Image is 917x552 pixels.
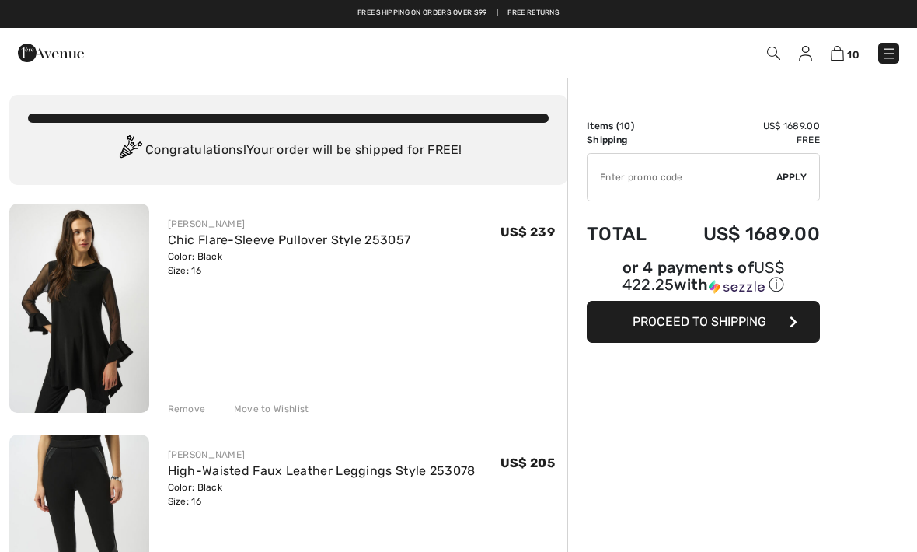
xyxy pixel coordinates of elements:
[500,456,555,470] span: US$ 205
[221,402,309,416] div: Move to Wishlist
[666,208,820,260] td: US$ 1689.00
[507,8,560,19] a: Free Returns
[587,260,820,301] div: or 4 payments ofUS$ 422.25withSezzle Click to learn more about Sezzle
[799,46,812,61] img: My Info
[831,46,844,61] img: Shopping Bag
[619,121,631,131] span: 10
[168,463,476,478] a: High-Waisted Faux Leather Leggings Style 253078
[18,44,84,59] a: 1ère Avenue
[881,46,897,61] img: Menu
[588,154,776,201] input: Promo code
[28,135,549,166] div: Congratulations! Your order will be shipped for FREE!
[633,314,766,329] span: Proceed to Shipping
[666,119,820,133] td: US$ 1689.00
[587,260,820,295] div: or 4 payments of with
[847,49,859,61] span: 10
[168,448,476,462] div: [PERSON_NAME]
[767,47,780,60] img: Search
[168,250,411,278] div: Color: Black Size: 16
[497,8,498,19] span: |
[587,119,666,133] td: Items ( )
[18,37,84,68] img: 1ère Avenue
[831,44,859,62] a: 10
[9,204,149,413] img: Chic Flare-Sleeve Pullover Style 253057
[587,301,820,343] button: Proceed to Shipping
[357,8,487,19] a: Free shipping on orders over $99
[587,133,666,147] td: Shipping
[622,258,784,294] span: US$ 422.25
[168,232,411,247] a: Chic Flare-Sleeve Pullover Style 253057
[587,208,666,260] td: Total
[168,402,206,416] div: Remove
[776,170,807,184] span: Apply
[500,225,555,239] span: US$ 239
[168,217,411,231] div: [PERSON_NAME]
[114,135,145,166] img: Congratulation2.svg
[168,480,476,508] div: Color: Black Size: 16
[709,280,765,294] img: Sezzle
[666,133,820,147] td: Free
